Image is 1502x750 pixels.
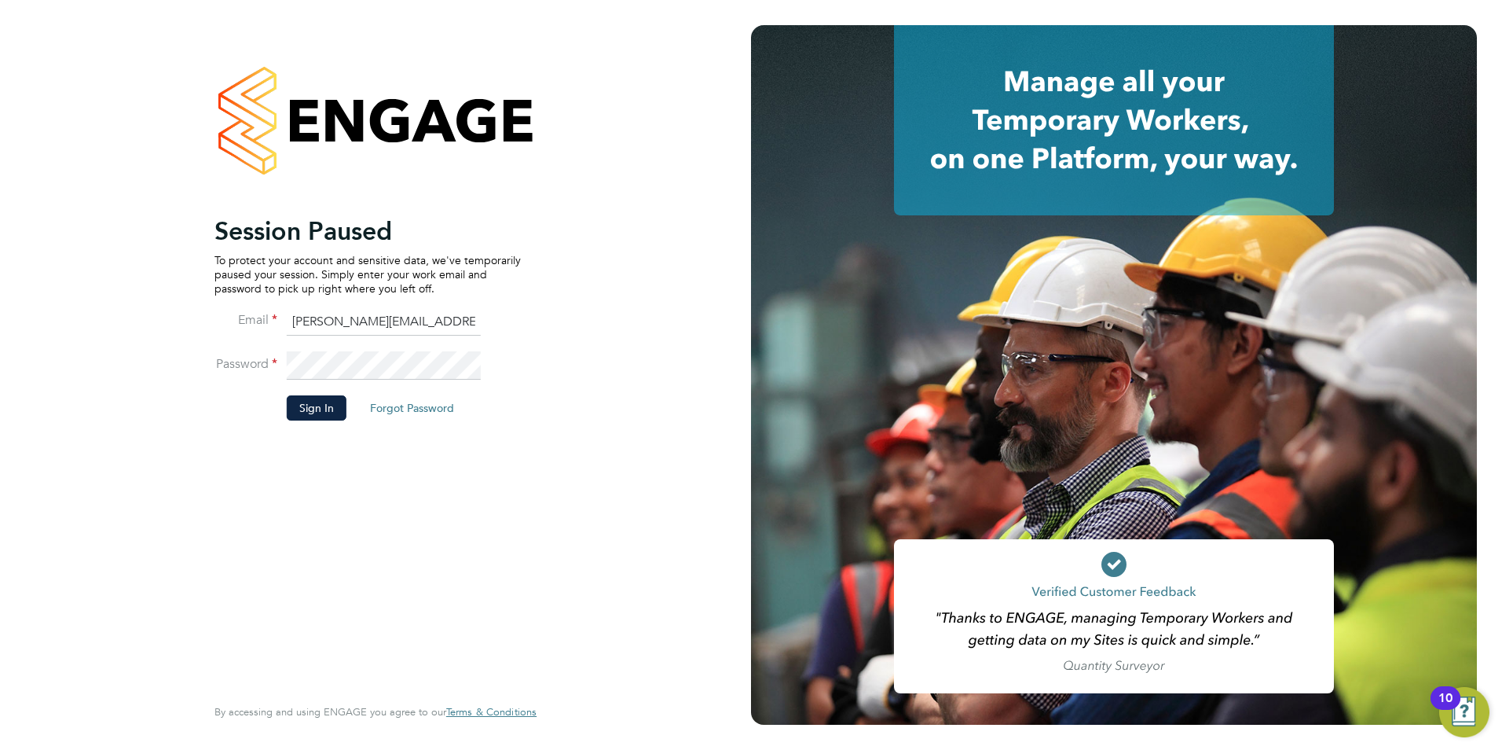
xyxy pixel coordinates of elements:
label: Email [214,312,277,329]
span: By accessing and using ENGAGE you agree to our [214,705,537,719]
input: Enter your work email... [287,308,481,336]
button: Open Resource Center, 10 new notifications [1439,687,1489,737]
a: Terms & Conditions [446,706,537,719]
p: To protect your account and sensitive data, we've temporarily paused your session. Simply enter y... [214,253,521,296]
div: 10 [1438,698,1453,719]
span: Terms & Conditions [446,705,537,719]
label: Password [214,356,277,373]
button: Sign In [287,395,346,421]
h2: Session Paused [214,215,521,247]
button: Forgot Password [357,395,467,421]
